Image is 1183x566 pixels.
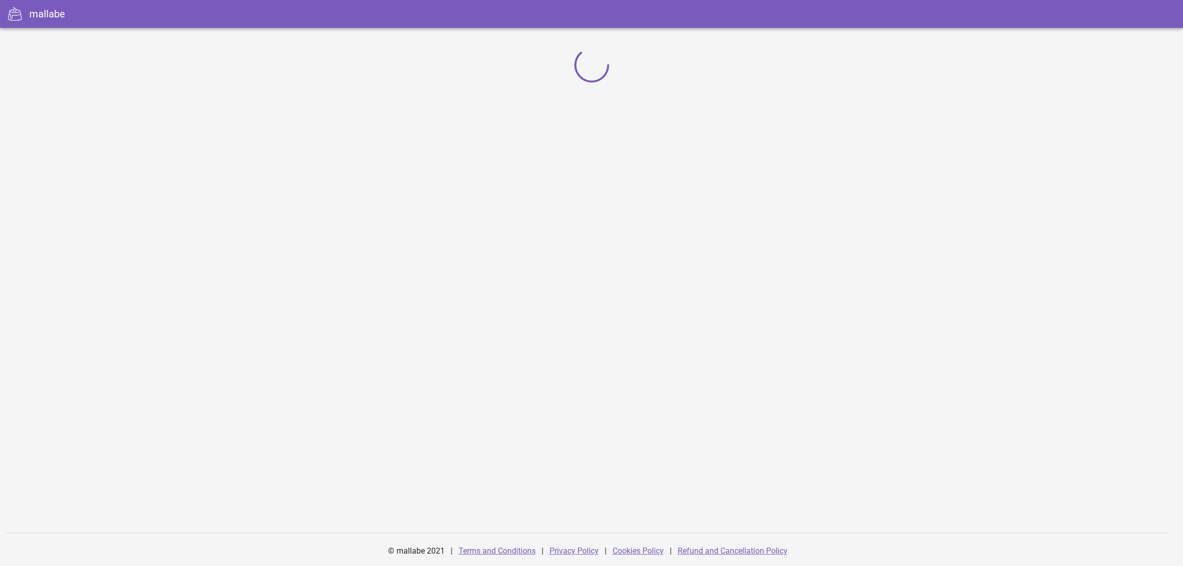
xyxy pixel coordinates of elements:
[613,546,664,556] a: Cookies Policy
[678,546,788,556] a: Refund and Cancellation Policy
[550,546,599,556] a: Privacy Policy
[670,539,672,563] div: |
[605,539,607,563] div: |
[542,539,544,563] div: |
[382,539,451,563] div: © mallabe 2021
[459,546,536,556] a: Terms and Conditions
[29,6,65,21] div: mallabe
[451,539,453,563] div: |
